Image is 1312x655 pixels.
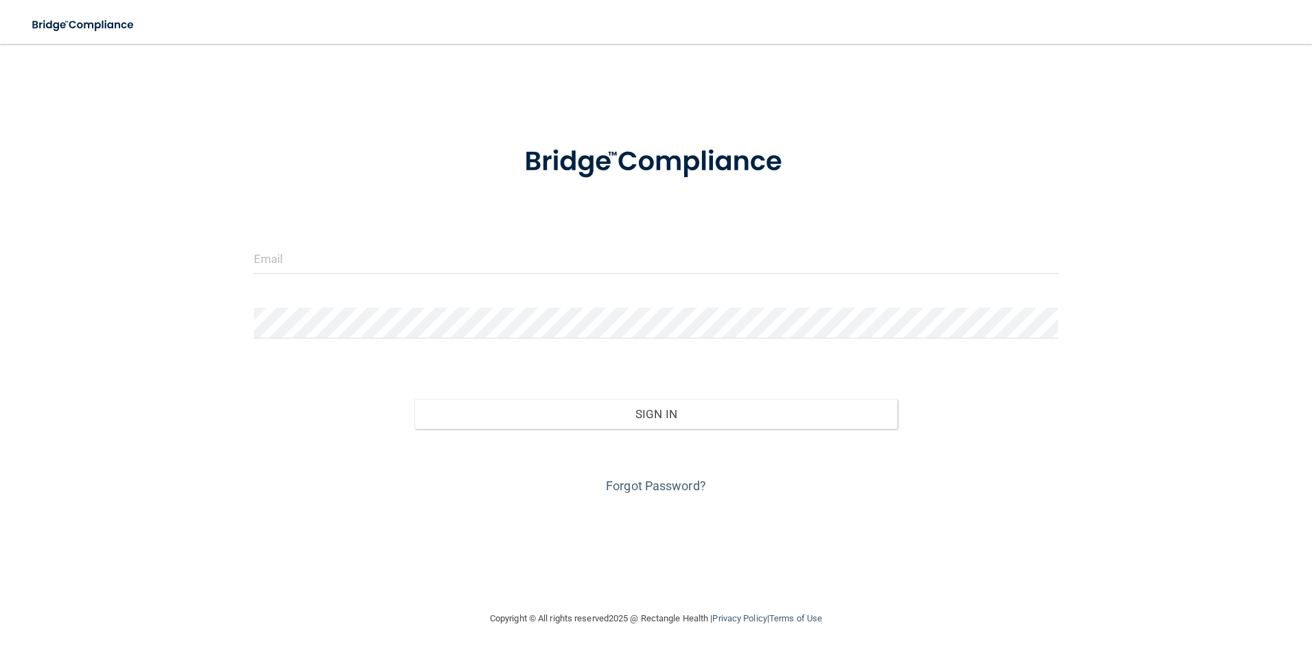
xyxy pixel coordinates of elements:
[21,11,147,39] img: bridge_compliance_login_screen.278c3ca4.svg
[769,613,822,623] a: Terms of Use
[254,243,1059,274] input: Email
[496,126,816,198] img: bridge_compliance_login_screen.278c3ca4.svg
[606,479,706,493] a: Forgot Password?
[414,399,898,429] button: Sign In
[712,613,766,623] a: Privacy Policy
[406,597,906,641] div: Copyright © All rights reserved 2025 @ Rectangle Health | |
